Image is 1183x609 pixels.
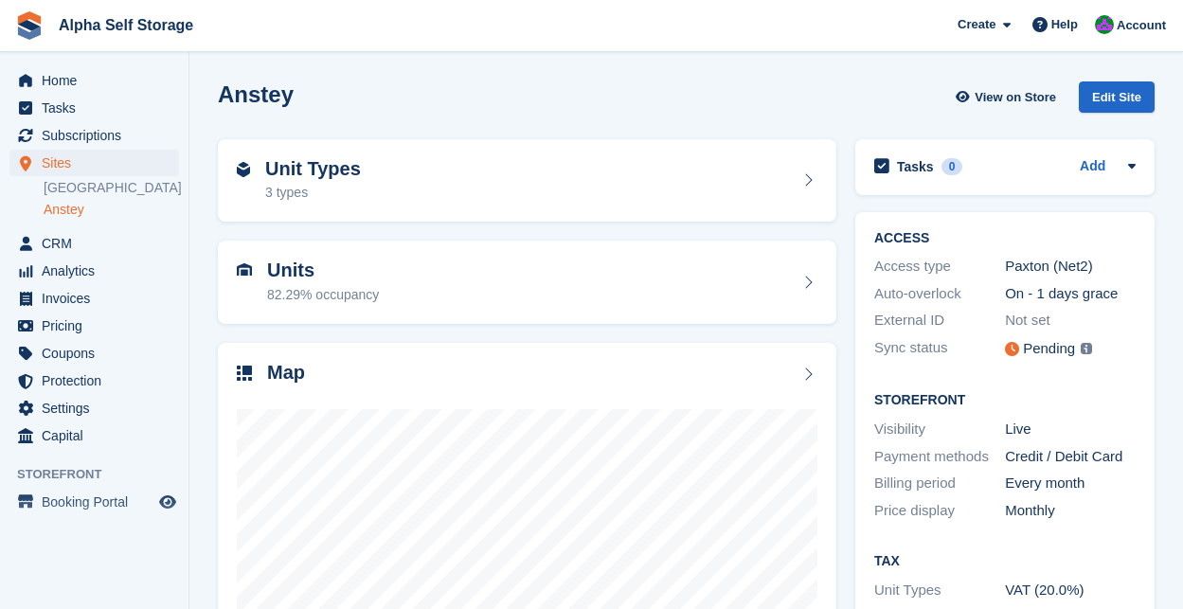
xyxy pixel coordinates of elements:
[1079,81,1155,120] a: Edit Site
[9,230,179,257] a: menu
[9,150,179,176] a: menu
[42,367,155,394] span: Protection
[958,15,995,34] span: Create
[156,491,179,513] a: Preview store
[874,446,1005,468] div: Payment methods
[51,9,201,41] a: Alpha Self Storage
[9,395,179,421] a: menu
[9,67,179,94] a: menu
[218,241,836,324] a: Units 82.29% occupancy
[874,419,1005,440] div: Visibility
[1005,580,1136,601] div: VAT (20.0%)
[42,285,155,312] span: Invoices
[42,489,155,515] span: Booking Portal
[9,285,179,312] a: menu
[975,88,1056,107] span: View on Store
[15,11,44,40] img: stora-icon-8386f47178a22dfd0bd8f6a31ec36ba5ce8667c1dd55bd0f319d3a0aa187defe.svg
[42,313,155,339] span: Pricing
[9,122,179,149] a: menu
[1005,256,1136,278] div: Paxton (Net2)
[17,465,188,484] span: Storefront
[1005,310,1136,331] div: Not set
[9,258,179,284] a: menu
[874,554,1136,569] h2: Tax
[44,179,179,197] a: [GEOGRAPHIC_DATA]
[42,258,155,284] span: Analytics
[1005,473,1136,494] div: Every month
[267,362,305,384] h2: Map
[1051,15,1078,34] span: Help
[1081,343,1092,354] img: icon-info-grey-7440780725fd019a000dd9b08b2336e03edf1995a4989e88bcd33f0948082b44.svg
[42,422,155,449] span: Capital
[267,285,379,305] div: 82.29% occupancy
[42,95,155,121] span: Tasks
[42,122,155,149] span: Subscriptions
[9,95,179,121] a: menu
[42,150,155,176] span: Sites
[9,313,179,339] a: menu
[267,260,379,281] h2: Units
[1005,283,1136,305] div: On - 1 days grace
[1095,15,1114,34] img: James Bambury
[9,489,179,515] a: menu
[237,162,250,177] img: unit-type-icn-2b2737a686de81e16bb02015468b77c625bbabd49415b5ef34ead5e3b44a266d.svg
[9,340,179,367] a: menu
[42,230,155,257] span: CRM
[874,580,1005,601] div: Unit Types
[218,81,294,107] h2: Anstey
[874,283,1005,305] div: Auto-overlock
[874,473,1005,494] div: Billing period
[42,67,155,94] span: Home
[874,337,1005,361] div: Sync status
[953,81,1064,113] a: View on Store
[237,263,252,277] img: unit-icn-7be61d7bf1b0ce9d3e12c5938cc71ed9869f7b940bace4675aadf7bd6d80202e.svg
[42,340,155,367] span: Coupons
[1005,446,1136,468] div: Credit / Debit Card
[1005,419,1136,440] div: Live
[265,183,361,203] div: 3 types
[874,310,1005,331] div: External ID
[897,158,934,175] h2: Tasks
[44,201,179,219] a: Anstey
[218,139,836,223] a: Unit Types 3 types
[42,395,155,421] span: Settings
[941,158,963,175] div: 0
[874,500,1005,522] div: Price display
[9,422,179,449] a: menu
[874,231,1136,246] h2: ACCESS
[874,393,1136,408] h2: Storefront
[1005,500,1136,522] div: Monthly
[9,367,179,394] a: menu
[874,256,1005,278] div: Access type
[1023,338,1075,360] div: Pending
[1117,16,1166,35] span: Account
[237,366,252,381] img: map-icn-33ee37083ee616e46c38cad1a60f524a97daa1e2b2c8c0bc3eb3415660979fc1.svg
[1079,81,1155,113] div: Edit Site
[265,158,361,180] h2: Unit Types
[1080,156,1105,178] a: Add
